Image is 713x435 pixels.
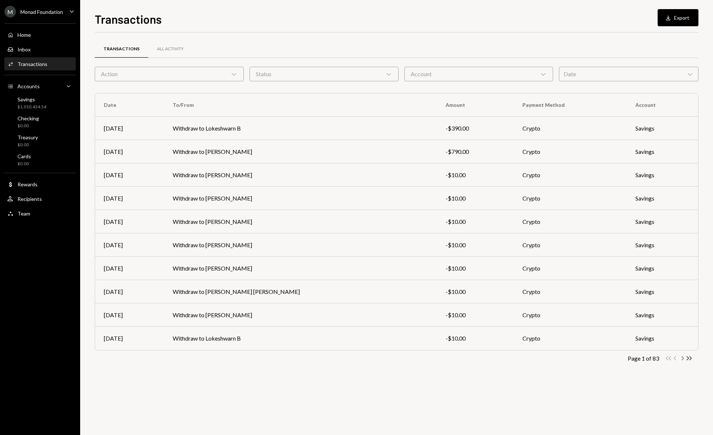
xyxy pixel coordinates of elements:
td: Withdraw to [PERSON_NAME] [PERSON_NAME] [164,280,437,303]
div: Checking [17,115,39,121]
td: Crypto [514,327,626,350]
div: [DATE] [104,241,155,249]
div: Inbox [17,46,31,53]
th: Account [627,93,698,117]
td: Savings [627,233,698,257]
div: Cards [17,153,31,159]
div: Account [404,67,553,81]
td: Crypto [514,117,626,140]
div: [DATE] [104,311,155,319]
a: Recipients [4,192,76,205]
td: Crypto [514,140,626,163]
div: -$790.00 [446,147,505,156]
div: [DATE] [104,124,155,133]
td: Withdraw to [PERSON_NAME] [164,210,437,233]
td: Crypto [514,303,626,327]
div: -$10.00 [446,194,505,203]
a: Transactions [4,57,76,70]
div: [DATE] [104,287,155,296]
td: Crypto [514,187,626,210]
td: Savings [627,187,698,210]
div: [DATE] [104,217,155,226]
div: [DATE] [104,171,155,179]
div: $1,010,434.54 [17,104,46,110]
div: Monad Foundation [20,9,63,15]
td: Withdraw to [PERSON_NAME] [164,187,437,210]
div: Savings [17,96,46,102]
th: Date [95,93,164,117]
div: [DATE] [104,147,155,156]
div: Rewards [17,181,38,187]
td: Savings [627,210,698,233]
div: -$10.00 [446,334,505,343]
th: Payment Method [514,93,626,117]
a: Cards$0.00 [4,151,76,168]
div: -$10.00 [446,217,505,226]
div: Status [250,67,399,81]
th: Amount [437,93,514,117]
a: Accounts [4,79,76,93]
a: All Activity [148,40,192,58]
td: Crypto [514,257,626,280]
td: Withdraw to Lokeshwarn B [164,117,437,140]
div: -$10.00 [446,311,505,319]
td: Savings [627,163,698,187]
a: Home [4,28,76,41]
a: Checking$0.00 [4,113,76,131]
a: Savings$1,010,434.54 [4,94,76,112]
td: Crypto [514,163,626,187]
td: Savings [627,117,698,140]
div: $0.00 [17,161,31,167]
td: Crypto [514,280,626,303]
a: Team [4,207,76,220]
div: $0.00 [17,142,38,148]
a: Treasury$0.00 [4,132,76,149]
div: [DATE] [104,264,155,273]
td: Savings [627,327,698,350]
td: Withdraw to Lokeshwarn B [164,327,437,350]
td: Withdraw to [PERSON_NAME] [164,233,437,257]
div: Page 1 of 83 [628,355,659,362]
div: -$10.00 [446,264,505,273]
h1: Transactions [95,12,162,26]
th: To/From [164,93,437,117]
td: Savings [627,303,698,327]
div: -$390.00 [446,124,505,133]
button: Export [658,9,698,26]
div: Date [559,67,698,81]
div: [DATE] [104,194,155,203]
div: -$10.00 [446,171,505,179]
div: Home [17,32,31,38]
div: -$10.00 [446,287,505,296]
div: Transactions [103,46,140,52]
div: Transactions [17,61,47,67]
div: Recipients [17,196,42,202]
div: All Activity [157,46,184,52]
a: Transactions [95,40,148,58]
td: Withdraw to [PERSON_NAME] [164,257,437,280]
div: Treasury [17,134,38,140]
div: [DATE] [104,334,155,343]
div: Accounts [17,83,40,89]
div: Team [17,210,30,217]
td: Savings [627,140,698,163]
div: Action [95,67,244,81]
td: Withdraw to [PERSON_NAME] [164,163,437,187]
td: Withdraw to [PERSON_NAME] [164,140,437,163]
a: Rewards [4,178,76,191]
td: Crypto [514,233,626,257]
div: -$10.00 [446,241,505,249]
td: Savings [627,280,698,303]
a: Inbox [4,43,76,56]
td: Savings [627,257,698,280]
div: M [4,6,16,18]
td: Withdraw to [PERSON_NAME] [164,303,437,327]
div: $0.00 [17,123,39,129]
td: Crypto [514,210,626,233]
